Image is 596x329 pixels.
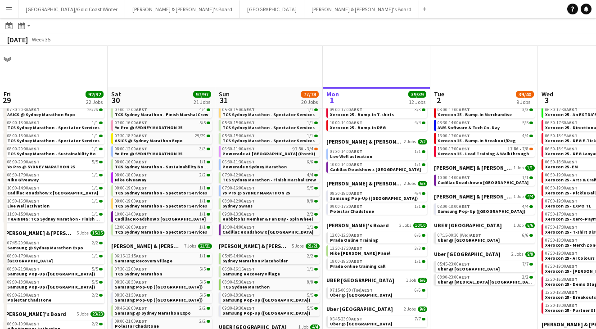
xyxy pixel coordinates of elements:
a: 05:30-15:00AEST1/1TCS Sydney Marathon - Spectator Services [222,133,318,143]
span: 07:30-14:00 [330,149,362,154]
span: AEST [566,198,578,204]
a: 08:00-18:00AEST4/4Samsung Pop-Up ([GEOGRAPHIC_DATA]) [438,203,533,214]
span: Live Well activation [330,153,372,159]
span: AEST [28,133,40,139]
span: AEST [244,159,255,165]
a: 07:00-16:00AEST5/5Yo Pro @ SYDNEY MARATHON 25 [115,120,210,130]
a: [PERSON_NAME] & [PERSON_NAME]'s Board1 Job4/4 [434,193,535,200]
span: 5/5 [418,181,427,186]
span: Rabbitohs Member & Fan Day - Spin Wheel [222,216,313,222]
a: [PERSON_NAME] & [PERSON_NAME]'s Board5 Jobs15/15 [4,230,104,236]
span: 15/15 [90,230,104,236]
button: [PERSON_NAME] & [PERSON_NAME]'s Board [304,0,419,18]
a: 13:00-17:00AEST4/4Xerocon 25 - Bump-In Breakout/Reg [438,133,533,143]
span: Nike Giveaway [115,177,146,183]
button: [GEOGRAPHIC_DATA]/Gold Coast Winter [18,0,125,18]
span: 1/1 [415,149,421,154]
span: AEST [566,133,578,139]
span: AEST [28,146,40,152]
span: AEST [244,133,255,139]
span: TRAINING: TCS Sydney Marathon - Finish Marshal Crew [7,216,124,222]
a: 10:00-14:00AEST1/1Cadillac Roadshow x [GEOGRAPHIC_DATA] [115,211,210,221]
span: TCS Sydney Marathon - Sustainability Booth Support [7,151,123,157]
span: 4/4 [522,134,528,138]
span: 08:00-18:00 [7,121,40,125]
span: AEST [566,120,578,126]
span: 8A [514,147,519,151]
span: Live Well activation [7,203,50,209]
a: 07:00-12:00AEST4/4TCS Sydney Marathon - Finish Marshal Crew [222,172,318,182]
span: 06:30-11:30 [222,160,255,164]
a: 05:30-15:00AEST1/1TCS Sydney Marathon - Spectator Services [222,107,318,117]
span: 08:00-18:00 [438,204,470,209]
span: AEST [566,159,578,165]
span: 1/1 [199,186,206,190]
a: 08:00-20:00AEST5/5Yo Pro @ SYDNEY MARATHON 25 [7,159,103,169]
span: AEST [351,203,362,209]
span: AEST [459,146,470,152]
span: 5/5 [307,186,313,190]
span: 1/1 [415,204,421,209]
div: Conference Board2 Jobs7/709:00-17:00AEST3/3Xerocon 25 - Bump-In T-shirts10:00-14:00AEST4/4Xerocon... [326,96,427,138]
span: AEST [459,133,470,139]
span: 12:00-16:00 [115,225,147,230]
span: AEST [244,198,255,204]
span: 5/5 [199,121,206,125]
span: 05:30-15:00 [222,121,255,125]
div: UBER [GEOGRAPHIC_DATA]1 Job6/607:15-00:30 (Wed)AEST6/6Uber @ [GEOGRAPHIC_DATA] [434,222,535,251]
span: Tennille's Board [326,222,389,229]
span: AEST [28,211,40,217]
span: 3/3 [522,108,528,112]
span: Xerocon 25 - Bump-In Merchandise [438,112,512,117]
a: 09:00-19:00AEST1/1TCS Sydney Marathon - Spectator Services [115,185,210,195]
span: Yo Pro @ SYDNEY MARATHON 25 [7,164,75,170]
span: 5/5 [522,121,528,125]
a: 10:00-14:00AEST1/1Cadillac Roadshow x [GEOGRAPHIC_DATA] [7,185,103,195]
div: [PERSON_NAME] & [PERSON_NAME]'s Board9 Jobs38/3807:30-20:30AEST26/26ASICS @ Sydney Marathon Expo0... [4,96,104,230]
div: Conference Board4 Jobs19/2008:00-17:00AEST3/3Xerocon 25 - Bump-In Merchandise08:30-14:00AEST5/5AW... [434,96,535,164]
span: 09:30-13:30 [222,212,255,216]
a: 07:00-12:00AEST4/4TCS Sydney Marathon - Finish Marshal Crew [115,107,210,117]
span: 1 Job [514,223,524,228]
a: 08:30-17:00AEST1/1Nike Giveaway [7,172,103,182]
span: AWS Software & Tech Co. Day [438,125,500,131]
span: 05:30-15:00 [222,108,255,112]
span: Samsung Pop-Up (MELBOURNE) [330,195,418,201]
div: [PERSON_NAME] & [PERSON_NAME]'s Board2 Jobs5/508:30-18:00AEST4/4Samsung Pop-Up ([GEOGRAPHIC_DATA]... [326,180,427,222]
span: AEST [28,198,40,204]
span: UBER Melbourne [434,222,502,229]
span: 2/2 [199,173,206,177]
span: 08:30-17:00 [7,173,40,177]
span: 3 Jobs [399,223,411,228]
a: 10:00-14:00AEST1/1Cadillac Roadshow x [GEOGRAPHIC_DATA] [330,162,425,172]
span: 08:30-18:00 [330,191,362,196]
span: 1/1 [415,162,421,167]
span: Powerade x Sydney Marathon [222,164,287,170]
span: AEST [244,146,255,152]
span: Powerade at Recovery Village (Pont3) [222,151,315,157]
span: 1/1 [199,212,206,216]
span: AEST [28,185,40,191]
span: 10:00-14:00 [330,162,362,167]
span: AEST [136,120,147,126]
span: 06:30-17:30 [545,108,578,112]
a: [PERSON_NAME]'s Board3 Jobs10/10 [326,222,427,229]
a: 09:30-13:30AEST2/2Rabbitohs Member & Fan Day - Spin Wheel [222,211,318,221]
a: 08:00-16:00AEST1/1TCS Sydney Marathon - Sustainability Booth Support [115,159,210,169]
span: 6/6 [525,223,535,228]
a: 05:30-15:00AEST1/1TCS Sydney Marathon - Spectator Services [222,120,318,130]
span: 2 Jobs [404,139,416,144]
span: Xerocon 25 - Bump-In T-shirts [330,112,394,117]
span: 1/1 [307,134,313,138]
span: TCS Sydney Marathon - Spectator Services [7,138,99,144]
span: 07:30-18:30 [115,134,147,138]
span: Xerocon 25 - EXPO TL [545,203,591,209]
span: 08:00-18:00 [7,134,40,138]
span: AEST [566,146,578,152]
span: 10:30-16:30 [7,199,40,203]
span: 06:30-18:15 [545,147,578,151]
span: AEST [28,120,40,126]
span: 8/8 [307,199,313,203]
span: Nike Giveaway [7,177,39,183]
span: Cadillac Roadshow x Sydney Airport [222,229,313,235]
